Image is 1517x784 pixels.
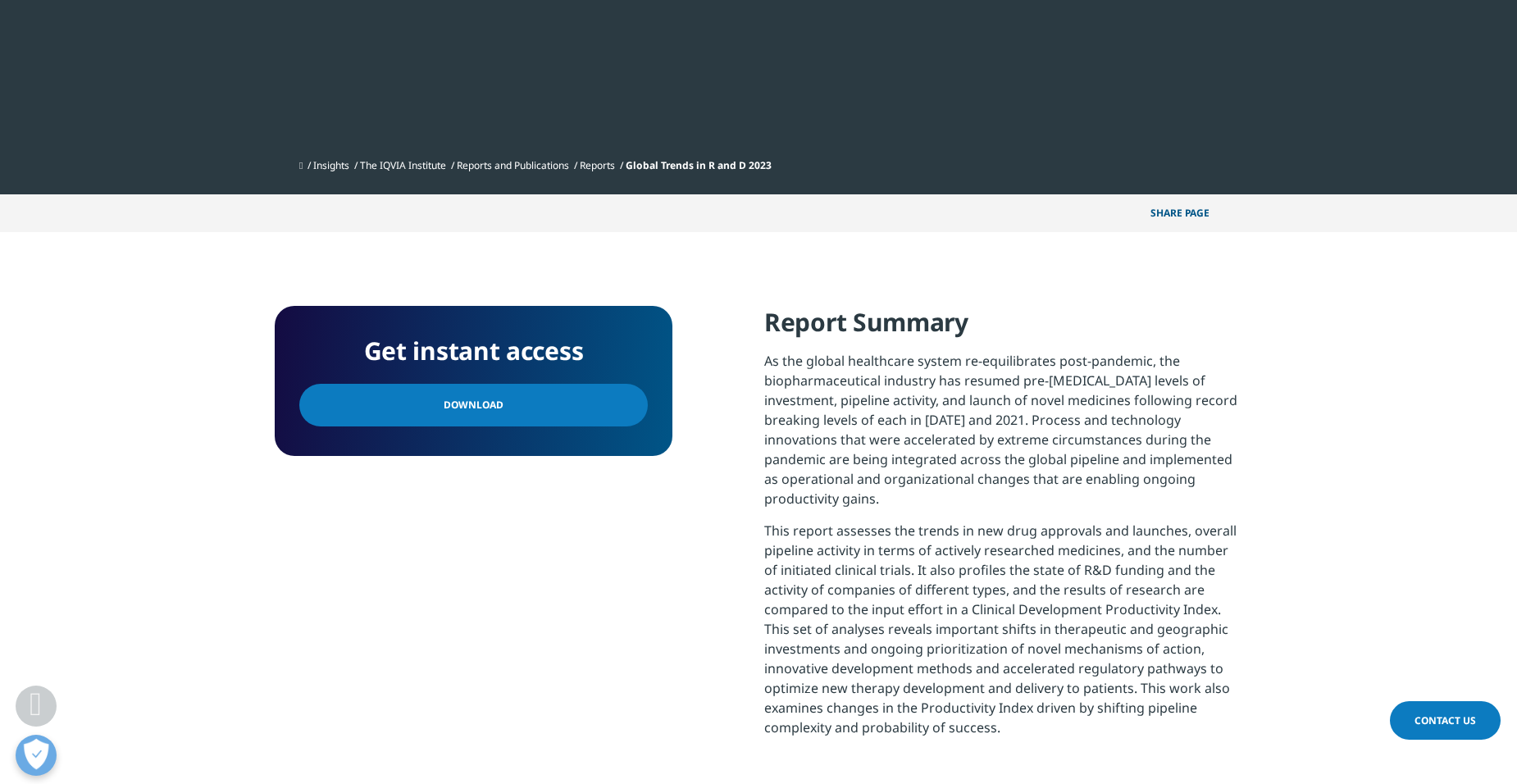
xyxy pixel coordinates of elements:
a: Download [299,384,648,426]
h4: Report Summary [764,306,1242,351]
span: Download [444,396,503,414]
a: Contact Us [1390,701,1501,740]
button: Open Preferences [16,735,57,776]
a: Reports [580,158,615,172]
a: The IQVIA Institute [360,158,446,172]
p: As the global healthcare system re-equilibrates post-pandemic, the biopharmaceutical industry has... [764,351,1242,521]
span: Contact Us [1414,713,1476,727]
p: This report assesses the trends in new drug approvals and launches, overall pipeline activity in ... [764,521,1242,750]
button: Share PAGEShare PAGE [1138,194,1242,232]
p: Share PAGE [1138,194,1242,232]
a: Insights [313,158,349,172]
span: Global Trends in R and D 2023 [626,158,772,172]
a: Reports and Publications [457,158,569,172]
h4: Get instant access [299,330,648,371]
